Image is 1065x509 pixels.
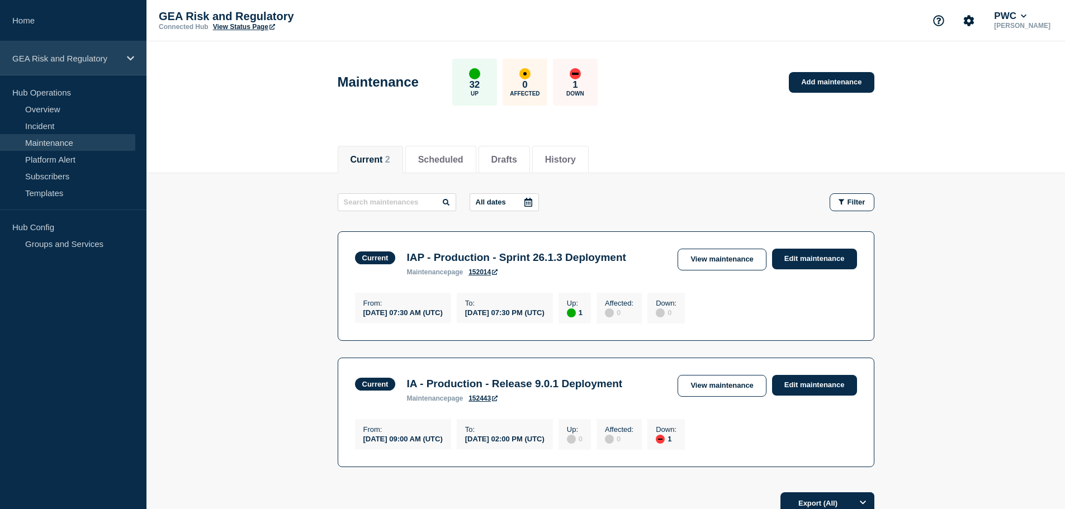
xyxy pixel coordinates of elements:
[519,68,531,79] div: affected
[385,155,390,164] span: 2
[567,308,576,317] div: up
[363,299,443,307] p: From :
[476,198,506,206] p: All dates
[510,91,539,97] p: Affected
[465,307,545,317] div: [DATE] 07:30 PM (UTC)
[992,22,1053,30] p: [PERSON_NAME]
[605,307,633,317] div: 0
[545,155,576,165] button: History
[418,155,463,165] button: Scheduled
[572,79,578,91] p: 1
[406,394,463,402] p: page
[468,268,498,276] a: 152014
[338,74,419,90] h1: Maintenance
[159,23,209,31] p: Connected Hub
[678,375,766,397] a: View maintenance
[927,9,950,32] button: Support
[363,434,443,443] div: [DATE] 09:00 AM (UTC)
[830,193,874,211] button: Filter
[605,435,614,444] div: disabled
[338,193,456,211] input: Search maintenances
[465,434,545,443] div: [DATE] 02:00 PM (UTC)
[566,91,584,97] p: Down
[656,434,676,444] div: 1
[567,299,583,307] p: Up :
[772,249,857,269] a: Edit maintenance
[12,54,120,63] p: GEA Risk and Regulatory
[406,378,622,390] h3: IA - Production - Release 9.0.1 Deployment
[567,434,583,444] div: 0
[406,251,626,264] h3: IAP - Production - Sprint 26.1.3 Deployment
[848,198,865,206] span: Filter
[789,72,874,93] a: Add maintenance
[605,299,633,307] p: Affected :
[351,155,390,165] button: Current 2
[678,249,766,270] a: View maintenance
[605,425,633,434] p: Affected :
[362,254,389,262] div: Current
[213,23,275,31] a: View Status Page
[772,375,857,396] a: Edit maintenance
[567,425,583,434] p: Up :
[406,268,447,276] span: maintenance
[471,91,479,97] p: Up
[465,425,545,434] p: To :
[465,299,545,307] p: To :
[605,308,614,317] div: disabled
[656,307,676,317] div: 0
[656,299,676,307] p: Down :
[491,155,517,165] button: Drafts
[362,380,389,388] div: Current
[656,435,665,444] div: down
[469,79,480,91] p: 32
[406,268,463,276] p: page
[656,308,665,317] div: disabled
[567,307,583,317] div: 1
[469,68,480,79] div: up
[363,425,443,434] p: From :
[567,435,576,444] div: disabled
[957,9,981,32] button: Account settings
[605,434,633,444] div: 0
[522,79,527,91] p: 0
[468,394,498,402] a: 152443
[159,10,382,23] p: GEA Risk and Regulatory
[406,394,447,402] span: maintenance
[363,307,443,317] div: [DATE] 07:30 AM (UTC)
[470,193,539,211] button: All dates
[570,68,581,79] div: down
[992,11,1029,22] button: PWC
[656,425,676,434] p: Down :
